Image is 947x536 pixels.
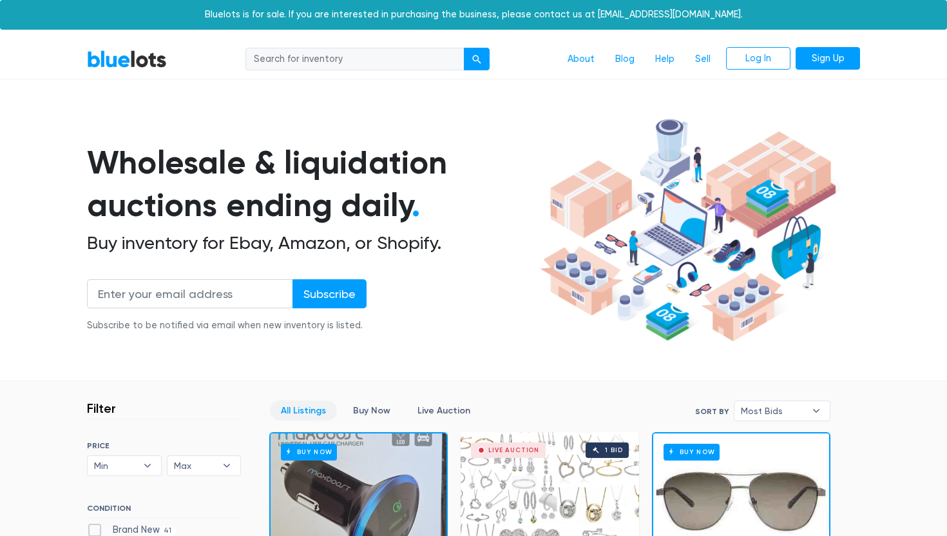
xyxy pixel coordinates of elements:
[281,444,337,460] h6: Buy Now
[174,456,216,475] span: Max
[87,401,116,416] h3: Filter
[94,456,137,475] span: Min
[245,48,464,71] input: Search for inventory
[664,444,720,460] h6: Buy Now
[605,47,645,72] a: Blog
[87,141,535,227] h1: Wholesale & liquidation auctions ending daily
[726,47,790,70] a: Log In
[557,47,605,72] a: About
[803,401,830,421] b: ▾
[535,113,841,348] img: hero-ee84e7d0318cb26816c560f6b4441b76977f77a177738b4e94f68c95b2b83dbb.png
[87,232,535,254] h2: Buy inventory for Ebay, Amazon, or Shopify.
[412,186,420,224] span: .
[685,47,721,72] a: Sell
[407,401,481,421] a: Live Auction
[87,50,167,68] a: BlueLots
[87,441,241,450] h6: PRICE
[134,456,161,475] b: ▾
[645,47,685,72] a: Help
[87,279,293,308] input: Enter your email address
[342,401,401,421] a: Buy Now
[695,406,729,417] label: Sort By
[796,47,860,70] a: Sign Up
[87,319,367,333] div: Subscribe to be notified via email when new inventory is listed.
[292,279,367,308] input: Subscribe
[270,401,337,421] a: All Listings
[160,526,176,536] span: 41
[741,401,805,421] span: Most Bids
[488,447,539,453] div: Live Auction
[213,456,240,475] b: ▾
[605,447,622,453] div: 1 bid
[87,504,241,518] h6: CONDITION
